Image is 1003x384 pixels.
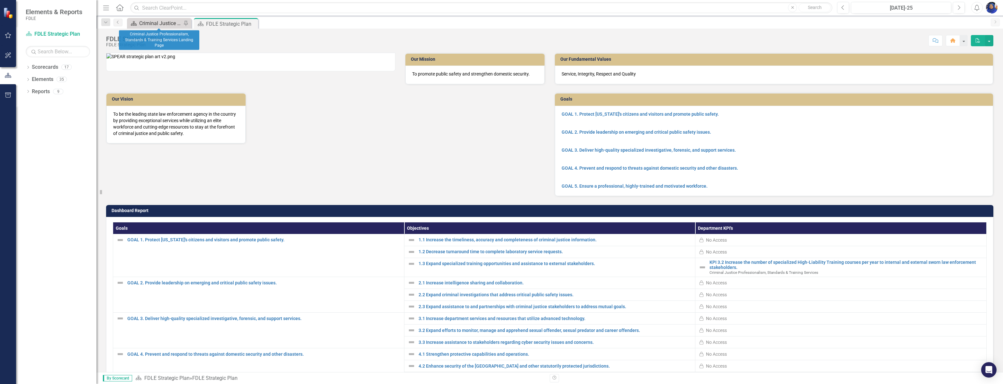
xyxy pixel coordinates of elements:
[127,281,401,285] a: GOAL 2. Provide leadership on emerging and critical public safety issues.
[116,350,124,358] img: Not Defined
[695,258,987,277] td: Double-Click to Edit Right Click for Context Menu
[408,350,415,358] img: Not Defined
[103,375,132,381] span: By Scorecard
[61,65,72,70] div: 17
[562,112,719,117] a: GOAL 1. Protect [US_STATE]'s citizens and visitors and promote public safety.
[419,292,692,297] a: 2.2 Expand criminal investigations that address critical public safety issues.
[419,237,692,242] a: 1.1 Increase the timeliness, accuracy and completeness of criminal justice information.
[562,183,708,189] a: GOAL 5. Ensure a professional, highly-trained and motivated workforce.
[706,291,727,298] div: No Access
[419,249,692,254] a: 1.2 Decrease turnaround time to complete laboratory service requests.
[26,16,82,21] small: FDLE
[706,315,727,322] div: No Access
[562,129,711,135] a: GOAL 2. Provide leadership on emerging and critical public safety issues.
[26,46,90,57] input: Search Below...
[53,89,63,94] div: 9
[706,363,727,369] div: No Access
[26,8,82,16] span: Elements & Reports
[127,316,401,321] a: GOAL 3. Deliver high-quality specialized investigative, forensic, and support services.
[419,364,692,369] a: 4.2 Enhance security of the [GEOGRAPHIC_DATA] and other statutorily protected jurisdictions.
[706,351,727,357] div: No Access
[144,375,190,381] a: FDLE Strategic Plan
[32,64,58,71] a: Scorecards
[851,2,951,13] button: [DATE]-25
[560,97,990,102] h3: Goals
[112,208,990,213] h3: Dashboard Report
[560,57,990,62] h3: Our Fundamental Values
[562,147,736,153] a: GOAL 3. Deliver high-quality specialized investigative, forensic, and support services.
[130,2,832,13] input: Search ClearPoint...
[419,304,692,309] a: 2.3 Expand assistance to and partnerships with criminal justice stakeholders to address mutual go...
[981,362,997,378] div: Open Intercom Messenger
[3,7,14,19] img: ClearPoint Strategy
[119,31,199,50] div: Criminal Justice Professionalism, Standards & Training Services Landing Page
[808,5,822,10] span: Search
[419,328,692,333] a: 3.2 Expand efforts to monitor, manage and apprehend sexual offender, sexual predator and career o...
[706,339,727,345] div: No Access
[32,88,50,95] a: Reports
[106,53,175,60] img: SPEAR strategic plan art v2.png
[408,315,415,322] img: Not Defined
[408,260,415,268] img: Not Defined
[706,249,727,255] div: No Access
[112,97,242,102] h3: Our Vision
[706,303,727,310] div: No Access
[411,57,541,62] h3: Our Mission
[206,20,257,28] div: FDLE Strategic Plan
[26,31,90,38] a: FDLE Strategic Plan
[408,338,415,346] img: Not Defined
[139,19,182,27] div: Criminal Justice Professionalism, Standards & Training Services Landing Page
[408,291,415,299] img: Not Defined
[709,270,818,275] span: Criminal Justice Professionalism, Standards & Training Services
[135,375,545,382] div: »
[408,326,415,334] img: Not Defined
[192,375,238,381] div: FDLE Strategic Plan
[419,340,692,345] a: 3.3 Increase assistance to stakeholders regarding cyber security issues and concerns.
[699,263,706,271] img: Not Defined
[116,236,124,244] img: Not Defined
[562,165,738,171] a: GOAL 4. Prevent and respond to threats against domestic security and other disasters.
[116,315,124,322] img: Not Defined
[799,3,831,12] button: Search
[706,327,727,334] div: No Access
[419,281,692,285] a: 2.1 Increase intelligence sharing and collaboration.
[419,352,692,357] a: 4.1 Strengthen protective capabilities and operations.
[129,19,182,27] a: Criminal Justice Professionalism, Standards & Training Services Landing Page
[408,236,415,244] img: Not Defined
[408,248,415,256] img: Not Defined
[127,237,401,242] a: GOAL 1. Protect [US_STATE]'s citizens and visitors and promote public safety.
[412,71,538,77] p: To promote public safety and strengthen domestic security.
[419,261,692,266] a: 1.3 Expand specialized training opportunities and assistance to external stakeholders.
[562,71,986,77] p: Service, Integrity, Respect and Quality
[706,280,727,286] div: No Access
[408,279,415,287] img: Not Defined
[706,237,727,243] div: No Access
[408,303,415,310] img: Not Defined
[32,76,53,83] a: Elements
[853,4,949,12] div: [DATE]-25
[106,42,163,47] div: FDLE Strategic Plan
[116,279,124,287] img: Not Defined
[113,111,239,137] p: To be the leading state law enforcement agency in the country by providing exceptional services w...
[986,2,998,13] img: Somi Akter
[127,352,401,357] a: GOAL 4. Prevent and respond to threats against domestic security and other disasters.
[419,316,692,321] a: 3.1 Increase department services and resources that utilize advanced technology.
[57,77,67,82] div: 35
[106,35,163,42] div: FDLE Strategic Plan
[408,362,415,370] img: Not Defined
[709,260,983,270] a: KPI 3.2 Increase the number of specialized High-Liability Training courses per year to internal a...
